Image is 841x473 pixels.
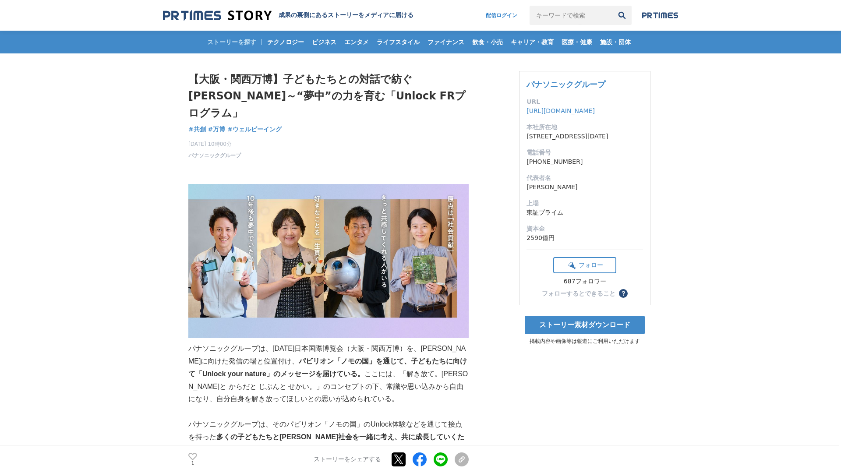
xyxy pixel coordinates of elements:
img: thumbnail_fed14c90-9cfb-11f0-989e-f74f68390ef9.jpg [188,184,469,338]
a: ファイナンス [424,31,468,53]
a: 飲食・小売 [469,31,506,53]
a: 配信ログイン [477,6,526,25]
dd: [PERSON_NAME] [527,183,643,192]
span: ファイナンス [424,38,468,46]
dd: [PHONE_NUMBER] [527,157,643,166]
dt: 本社所在地 [527,123,643,132]
button: ？ [619,289,628,298]
dd: 2590億円 [527,233,643,243]
p: ストーリーをシェアする [314,455,381,463]
a: 医療・健康 [558,31,596,53]
a: #ウェルビーイング [227,125,282,134]
dt: 上場 [527,199,643,208]
p: パナソニックグループは、[DATE]日本国際博覧会（大阪・関西万博）を、[PERSON_NAME]に向けた発信の場と位置付け、 ここには、「解き放て。[PERSON_NAME]と からだと じぶ... [188,342,469,406]
button: フォロー [553,257,616,273]
span: ライフスタイル [373,38,423,46]
dt: 代表者名 [527,173,643,183]
span: エンタメ [341,38,372,46]
span: テクノロジー [264,38,307,46]
dt: 電話番号 [527,148,643,157]
a: [URL][DOMAIN_NAME] [527,107,595,114]
input: キーワードで検索 [530,6,612,25]
a: ビジネス [308,31,340,53]
span: 施設・団体 [597,38,634,46]
dd: [STREET_ADDRESS][DATE] [527,132,643,141]
h1: 【大阪・関西万博】子どもたちとの対話で紡ぐ[PERSON_NAME]～“夢中”の力を育む「Unlock FRプログラム」 [188,71,469,121]
span: [DATE] 10時00分 [188,140,241,148]
a: #共創 [188,125,206,134]
span: ビジネス [308,38,340,46]
button: 検索 [612,6,632,25]
a: ストーリー素材ダウンロード [525,316,645,334]
a: エンタメ [341,31,372,53]
a: #万博 [208,125,226,134]
img: 成果の裏側にあるストーリーをメディアに届ける [163,10,272,21]
a: テクノロジー [264,31,307,53]
div: 687フォロワー [553,278,616,286]
span: #万博 [208,125,226,133]
p: 1 [188,461,197,466]
a: パナソニックグループ [527,80,605,89]
p: 掲載内容や画像等は報道にご利用いただけます [519,338,650,345]
a: パナソニックグループ [188,152,241,159]
img: prtimes [642,12,678,19]
a: キャリア・教育 [507,31,557,53]
strong: 多くの子どもたちと[PERSON_NAME]社会を一緒に考え、共に成長していくために「Unlock FR（※）プログラム」を企画。その一つが、万博連動企画として展開するオンライン探求プログラム「... [188,433,468,466]
dt: URL [527,97,643,106]
span: ？ [620,290,626,297]
span: 飲食・小売 [469,38,506,46]
span: #ウェルビーイング [227,125,282,133]
span: キャリア・教育 [507,38,557,46]
span: #共創 [188,125,206,133]
div: フォローするとできること [542,290,615,297]
a: 成果の裏側にあるストーリーをメディアに届ける 成果の裏側にあるストーリーをメディアに届ける [163,10,413,21]
span: 医療・健康 [558,38,596,46]
dt: 資本金 [527,224,643,233]
a: ライフスタイル [373,31,423,53]
strong: パビリオン「ノモの国」を通じて、子どもたちに向けて「Unlock your nature」のメッセージを届けている。 [188,357,467,378]
dd: 東証プライム [527,208,643,217]
h2: 成果の裏側にあるストーリーをメディアに届ける [279,11,413,19]
a: 施設・団体 [597,31,634,53]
